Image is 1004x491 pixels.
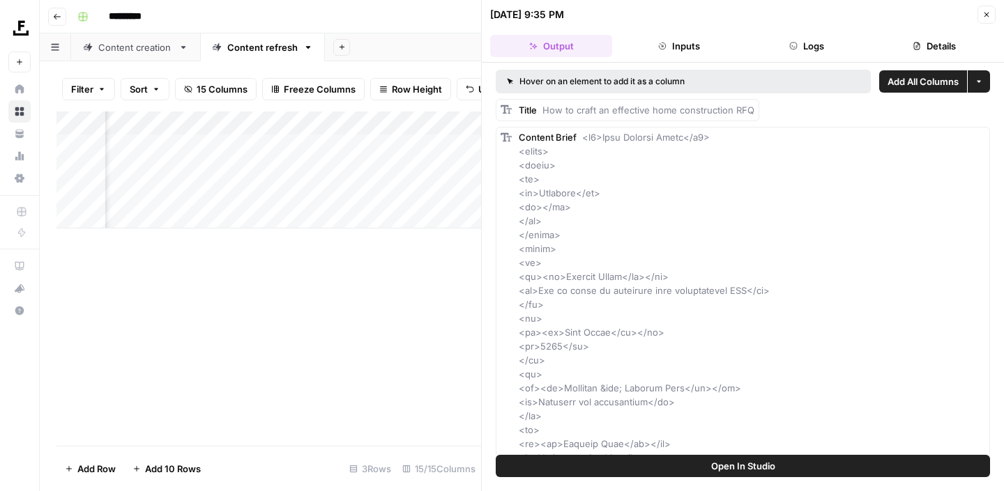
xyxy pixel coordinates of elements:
[711,459,775,473] span: Open In Studio
[227,40,298,54] div: Content refresh
[200,33,325,61] a: Content refresh
[121,78,169,100] button: Sort
[8,277,31,299] button: What's new?
[746,35,868,57] button: Logs
[8,299,31,322] button: Help + Support
[879,70,967,93] button: Add All Columns
[284,82,356,96] span: Freeze Columns
[62,78,115,100] button: Filter
[197,82,248,96] span: 15 Columns
[124,458,209,480] button: Add 10 Rows
[8,167,31,189] a: Settings
[392,82,442,96] span: Row Height
[490,8,564,22] div: [DATE] 9:35 PM
[262,78,365,100] button: Freeze Columns
[8,123,31,145] a: Your Data
[507,75,773,88] div: Hover on an element to add it as a column
[496,455,990,477] button: Open In Studio
[8,78,31,100] a: Home
[874,35,996,57] button: Details
[542,104,754,116] span: How to craft an effective home construction RFQ
[888,75,959,88] span: Add All Columns
[8,16,33,41] img: Foundation Inc. Logo
[370,78,451,100] button: Row Height
[8,145,31,167] a: Usage
[71,82,93,96] span: Filter
[77,462,116,476] span: Add Row
[344,458,397,480] div: 3 Rows
[8,11,31,46] button: Workspace: Foundation Inc.
[130,82,148,96] span: Sort
[71,33,200,61] a: Content creation
[8,255,31,277] a: AirOps Academy
[98,40,173,54] div: Content creation
[145,462,201,476] span: Add 10 Rows
[519,132,577,143] span: Content Brief
[175,78,257,100] button: 15 Columns
[519,104,537,116] span: Title
[8,100,31,123] a: Browse
[457,78,511,100] button: Undo
[397,458,481,480] div: 15/15 Columns
[56,458,124,480] button: Add Row
[9,278,30,299] div: What's new?
[618,35,740,57] button: Inputs
[490,35,612,57] button: Output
